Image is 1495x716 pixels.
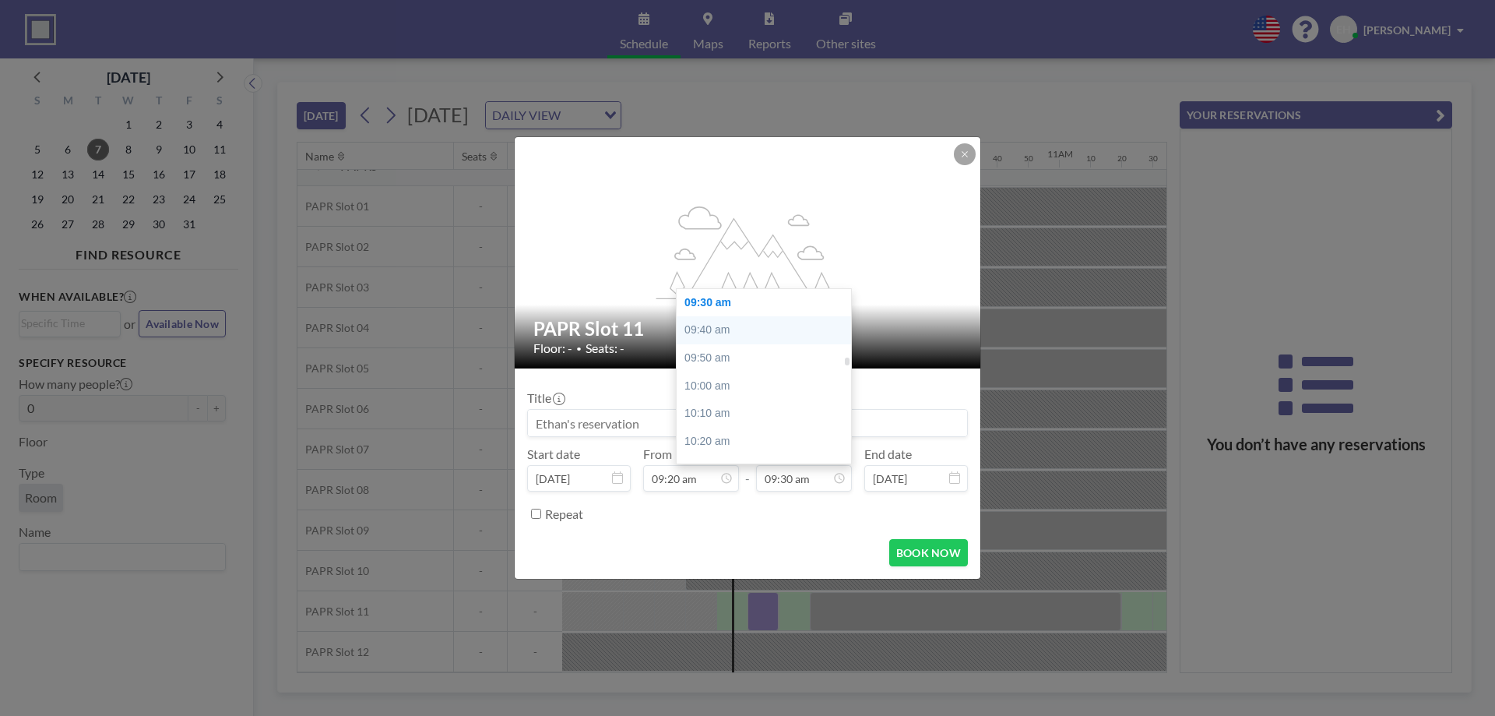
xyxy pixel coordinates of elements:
[576,343,582,354] span: •
[545,506,583,522] label: Repeat
[677,316,859,344] div: 09:40 am
[677,289,859,317] div: 09:30 am
[677,400,859,428] div: 10:10 am
[677,455,859,483] div: 10:30 am
[527,446,580,462] label: Start date
[586,340,624,356] span: Seats: -
[889,539,968,566] button: BOOK NOW
[533,340,572,356] span: Floor: -
[528,410,967,436] input: Ethan's reservation
[643,446,672,462] label: From
[527,390,564,406] label: Title
[677,372,859,400] div: 10:00 am
[864,446,912,462] label: End date
[745,452,750,486] span: -
[677,344,859,372] div: 09:50 am
[533,317,963,340] h2: PAPR Slot 11
[677,428,859,456] div: 10:20 am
